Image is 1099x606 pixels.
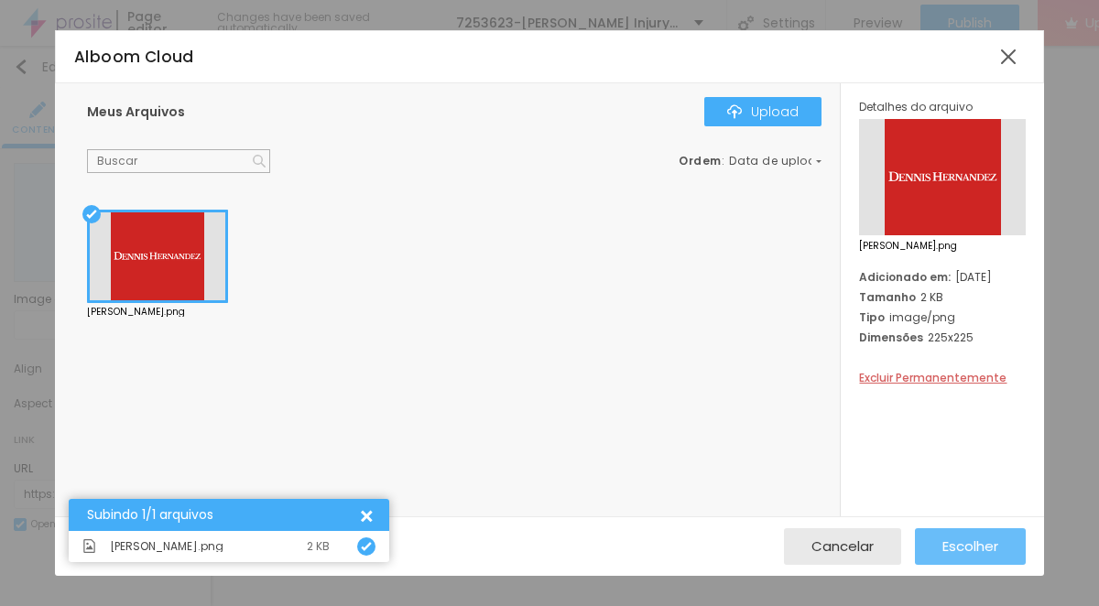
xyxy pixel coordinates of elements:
div: 2 KB [859,289,1026,305]
img: Icone [253,155,266,168]
span: Meus Arquivos [87,103,185,121]
span: Dimensões [859,330,923,345]
span: Adicionado em: [859,269,951,285]
div: 2 KB [307,541,330,552]
span: Ordem [679,153,722,168]
div: Subindo 1/1 arquivos [87,508,357,522]
button: Cancelar [784,528,901,565]
img: Icone [82,539,96,553]
button: Escolher [915,528,1026,565]
button: IconeUpload [704,97,822,126]
input: Buscar [87,149,270,173]
div: [DATE] [859,269,1026,285]
span: [PERSON_NAME].png [859,242,1026,251]
span: Alboom Cloud [74,46,194,68]
span: Cancelar [811,538,874,554]
span: Escolher [942,538,998,554]
img: Icone [727,104,742,119]
span: Tamanho [859,289,916,305]
div: [PERSON_NAME].png [87,308,228,317]
div: : [679,156,822,167]
span: Tipo [859,309,885,325]
div: 225x225 [859,330,1026,345]
span: Excluir Permanentemente [859,370,1007,385]
span: Data de upload [729,156,824,167]
div: image/png [859,309,1026,325]
span: Detalhes do arquivo [859,99,973,114]
img: Icone [361,541,372,552]
div: Upload [727,104,799,119]
span: [PERSON_NAME].png [110,541,223,552]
